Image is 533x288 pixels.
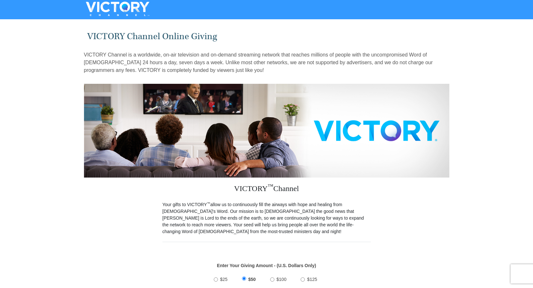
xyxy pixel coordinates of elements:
span: $50 [248,277,256,282]
p: VICTORY Channel is a worldwide, on-air television and on-demand streaming network that reaches mi... [84,51,449,74]
h1: VICTORY Channel Online Giving [87,31,446,42]
span: $100 [277,277,287,282]
span: $25 [220,277,228,282]
sup: ™ [268,183,273,189]
span: $125 [307,277,317,282]
h3: VICTORY Channel [162,178,371,201]
sup: ™ [207,201,211,205]
img: VICTORYTHON - VICTORY Channel [78,2,158,16]
strong: Enter Your Giving Amount - (U.S. Dollars Only) [217,263,316,268]
p: Your gifts to VICTORY allow us to continuously fill the airways with hope and healing from [DEMOG... [162,201,371,235]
